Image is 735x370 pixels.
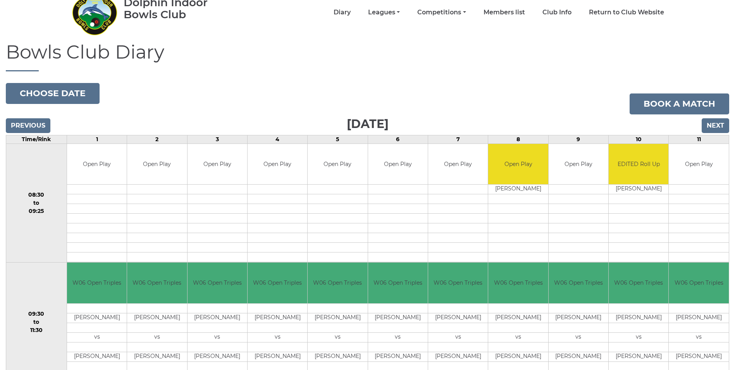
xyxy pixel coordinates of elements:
td: [PERSON_NAME] [609,352,668,361]
td: 5 [308,135,368,144]
td: 8 [488,135,548,144]
td: Open Play [428,144,488,185]
td: W06 Open Triples [488,263,548,303]
td: vs [368,332,428,342]
a: Competitions [417,8,466,17]
td: [PERSON_NAME] [669,313,729,323]
td: EDITED Roll Up [609,144,668,185]
td: W06 Open Triples [609,263,668,303]
td: 11 [669,135,729,144]
td: Open Play [549,144,608,185]
td: [PERSON_NAME] [368,352,428,361]
td: vs [488,332,548,342]
td: W06 Open Triples [368,263,428,303]
td: Open Play [67,144,127,185]
td: [PERSON_NAME] [248,313,307,323]
td: W06 Open Triples [308,263,367,303]
td: W06 Open Triples [248,263,307,303]
td: vs [127,332,187,342]
td: W06 Open Triples [669,263,729,303]
a: Club Info [542,8,571,17]
td: 4 [247,135,307,144]
td: vs [669,332,729,342]
td: [PERSON_NAME] [669,352,729,361]
td: Open Play [488,144,548,185]
td: 10 [609,135,669,144]
td: 6 [368,135,428,144]
td: Open Play [248,144,307,185]
td: [PERSON_NAME] [488,313,548,323]
button: Choose date [6,83,100,104]
td: [PERSON_NAME] [127,313,187,323]
td: W06 Open Triples [428,263,488,303]
td: Open Play [127,144,187,185]
td: [PERSON_NAME] [248,352,307,361]
td: 7 [428,135,488,144]
td: vs [428,332,488,342]
a: Book a match [630,93,729,114]
td: Open Play [308,144,367,185]
a: Members list [484,8,525,17]
td: [PERSON_NAME] [609,185,668,194]
td: [PERSON_NAME] [428,313,488,323]
td: 3 [187,135,247,144]
a: Return to Club Website [589,8,664,17]
td: vs [248,332,307,342]
td: vs [67,332,127,342]
td: vs [609,332,668,342]
td: 2 [127,135,187,144]
td: [PERSON_NAME] [549,352,608,361]
td: [PERSON_NAME] [609,313,668,323]
td: 9 [548,135,608,144]
td: W06 Open Triples [127,263,187,303]
td: [PERSON_NAME] [188,352,247,361]
td: vs [549,332,608,342]
td: [PERSON_NAME] [488,185,548,194]
input: Previous [6,118,50,133]
td: W06 Open Triples [188,263,247,303]
td: W06 Open Triples [549,263,608,303]
td: vs [188,332,247,342]
td: Open Play [669,144,729,185]
td: [PERSON_NAME] [67,352,127,361]
td: W06 Open Triples [67,263,127,303]
td: [PERSON_NAME] [428,352,488,361]
td: Open Play [188,144,247,185]
a: Leagues [368,8,400,17]
td: [PERSON_NAME] [127,352,187,361]
td: vs [308,332,367,342]
td: [PERSON_NAME] [488,352,548,361]
td: [PERSON_NAME] [188,313,247,323]
a: Diary [334,8,351,17]
td: Open Play [368,144,428,185]
input: Next [702,118,729,133]
td: [PERSON_NAME] [308,352,367,361]
td: 08:30 to 09:25 [6,144,67,263]
h1: Bowls Club Diary [6,42,729,71]
td: [PERSON_NAME] [549,313,608,323]
td: [PERSON_NAME] [308,313,367,323]
td: [PERSON_NAME] [368,313,428,323]
td: 1 [67,135,127,144]
td: [PERSON_NAME] [67,313,127,323]
td: Time/Rink [6,135,67,144]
